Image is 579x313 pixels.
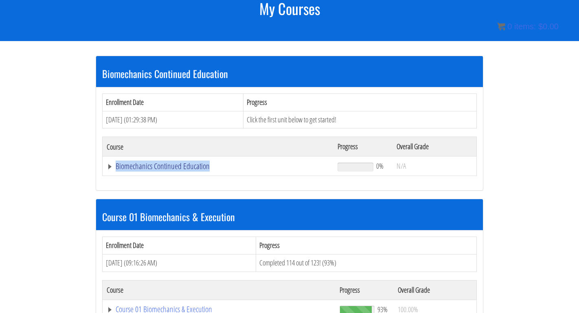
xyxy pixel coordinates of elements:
span: items: [514,22,536,31]
th: Course [103,137,333,156]
h3: Course 01 Biomechanics & Execution [102,211,477,222]
bdi: 0.00 [538,22,559,31]
th: Course [103,280,336,300]
th: Progress [333,137,393,156]
th: Overall Grade [393,137,476,156]
th: Overall Grade [394,280,477,300]
a: 0 items: $0.00 [497,22,559,31]
td: Completed 114 out of 123! (93%) [256,254,476,272]
h3: Biomechanics Continued Education [102,68,477,79]
th: Enrollment Date [103,93,243,111]
span: 0% [376,161,384,170]
th: Progress [243,93,476,111]
td: N/A [393,156,476,176]
td: Click the first unit below to get started! [243,111,476,128]
td: [DATE] (09:16:26 AM) [103,254,256,272]
span: $ [538,22,543,31]
span: 0 [507,22,512,31]
a: Biomechanics Continued Education [107,162,329,170]
th: Progress [256,237,476,254]
td: [DATE] (01:29:38 PM) [103,111,243,128]
img: icon11.png [497,22,505,30]
th: Enrollment Date [103,237,256,254]
th: Progress [336,280,394,300]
